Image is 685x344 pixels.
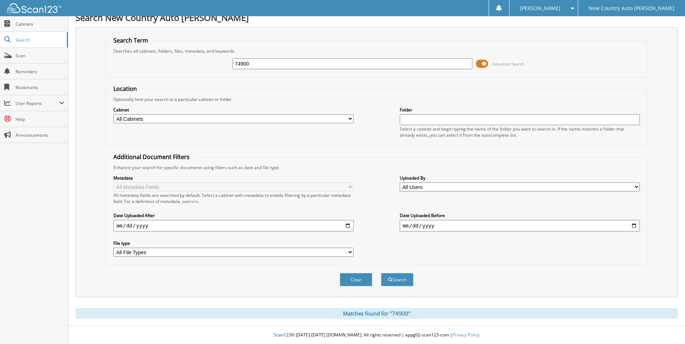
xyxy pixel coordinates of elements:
[16,84,64,91] span: Bookmarks
[16,53,64,59] span: Scan
[340,273,372,286] button: Clear
[400,107,640,113] label: Folder
[520,6,560,10] span: [PERSON_NAME]
[110,96,643,102] div: Optionally limit your search to a particular cabinet or folder
[16,69,64,75] span: Reminders
[113,220,354,231] input: start
[110,85,140,93] legend: Location
[400,175,640,181] label: Uploaded By
[649,309,685,344] iframe: Chat Widget
[113,107,354,113] label: Cabinet
[381,273,413,286] button: Search
[189,198,199,204] a: here
[110,153,193,161] legend: Additional Document Filters
[110,48,643,54] div: Searches all cabinets, folders, files, metadata, and keywords
[400,126,640,138] div: Select a cabinet and begin typing the name of the folder you want to search in. If the name match...
[113,240,354,246] label: File type
[16,116,64,122] span: Help
[75,308,678,319] div: Matches found for "74900"
[452,332,480,338] a: Privacy Policy
[16,37,63,43] span: Search
[400,220,640,231] input: end
[492,61,524,67] span: Advanced Search
[16,100,59,106] span: User Reports
[400,212,640,219] label: Date Uploaded Before
[68,326,685,344] div: © [DATE]-[DATE] [DOMAIN_NAME]. All rights reserved | appg02-scan123-com |
[110,36,152,44] legend: Search Term
[113,212,354,219] label: Date Uploaded After
[113,175,354,181] label: Metadata
[16,132,64,138] span: Announcements
[274,332,291,338] span: Scan123
[7,3,61,13] img: scan123-logo-white.svg
[16,21,64,27] span: Cabinets
[589,6,675,10] span: New Country Auto [PERSON_NAME]
[110,164,643,171] div: Enhance your search for specific documents using filters such as date and file type.
[113,192,354,204] div: All metadata fields are searched by default. Select a cabinet with metadata to enable filtering b...
[75,12,678,23] h1: Search New Country Auto [PERSON_NAME]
